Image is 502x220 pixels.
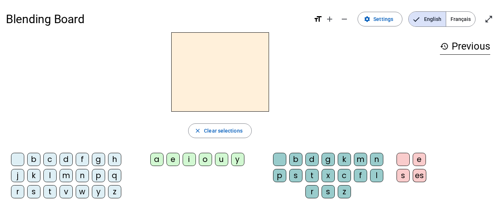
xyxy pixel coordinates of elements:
span: Français [446,12,475,26]
mat-icon: format_size [313,15,322,24]
div: s [322,185,335,198]
div: j [11,169,24,182]
div: s [397,169,410,182]
div: d [305,153,319,166]
div: f [354,169,367,182]
span: Settings [373,15,393,24]
div: c [43,153,57,166]
div: es [413,169,426,182]
div: y [231,153,244,166]
div: k [338,153,351,166]
div: v [60,185,73,198]
span: Clear selections [204,126,243,135]
div: n [370,153,383,166]
mat-icon: close [194,127,201,134]
div: g [322,153,335,166]
span: English [409,12,446,26]
div: n [76,169,89,182]
div: e [413,153,426,166]
div: u [215,153,228,166]
button: Increase font size [322,12,337,26]
div: x [322,169,335,182]
div: t [305,169,319,182]
div: h [108,153,121,166]
mat-icon: remove [340,15,349,24]
div: c [338,169,351,182]
mat-icon: history [440,42,449,51]
div: q [108,169,121,182]
mat-icon: add [325,15,334,24]
div: p [92,169,105,182]
div: z [338,185,351,198]
div: f [76,153,89,166]
div: r [305,185,319,198]
div: a [150,153,164,166]
div: b [27,153,40,166]
button: Settings [358,12,402,26]
div: i [183,153,196,166]
div: l [43,169,57,182]
mat-icon: settings [364,16,370,22]
button: Clear selections [188,123,252,138]
h1: Blending Board [6,7,308,31]
div: s [289,169,302,182]
div: l [370,169,383,182]
div: g [92,153,105,166]
div: s [27,185,40,198]
h3: Previous [440,38,490,55]
div: m [354,153,367,166]
div: p [273,169,286,182]
div: d [60,153,73,166]
mat-icon: open_in_full [484,15,493,24]
mat-button-toggle-group: Language selection [408,11,476,27]
div: r [11,185,24,198]
div: o [199,153,212,166]
div: t [43,185,57,198]
div: w [76,185,89,198]
div: b [289,153,302,166]
div: e [166,153,180,166]
div: y [92,185,105,198]
button: Enter full screen [481,12,496,26]
div: z [108,185,121,198]
div: m [60,169,73,182]
div: k [27,169,40,182]
button: Decrease font size [337,12,352,26]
